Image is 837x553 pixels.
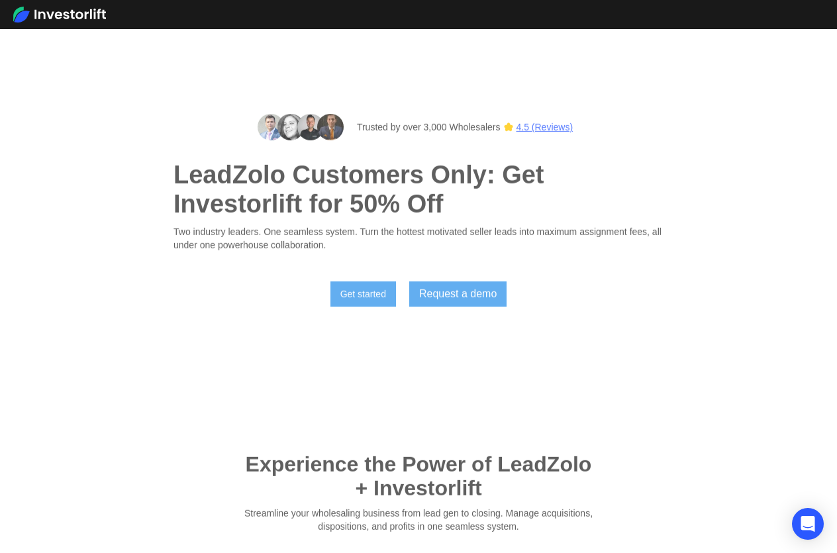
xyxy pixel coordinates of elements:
h2: Experience the Power of LeadZolo + Investorlift [244,452,593,500]
p: Streamline your wholesaling business from lead gen to closing. Manage acquisitions, dispositions,... [244,507,593,533]
a: 4.5 (Reviews) [517,121,573,134]
div: Open Intercom Messenger [792,508,824,540]
a: Get started [330,281,396,307]
p: Two industry leaders. One seamless system. Turn the hottest motivated seller leads into maximum a... [173,225,664,252]
h1: LeadZolo Customers Only: Get Investorlift for 50% Off [173,160,664,219]
div: Trusted by over 3,000 Wholesalers [357,121,501,134]
img: Star image [504,123,513,132]
a: Request a demo [409,281,507,307]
